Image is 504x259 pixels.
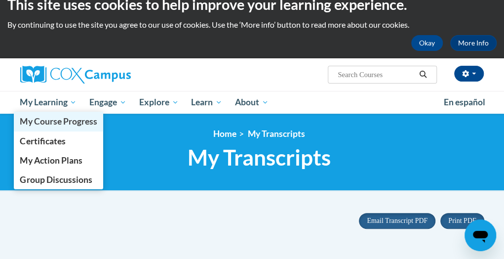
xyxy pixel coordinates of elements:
a: Explore [133,91,185,114]
span: My Learning [20,96,77,108]
span: Learn [191,96,222,108]
a: More Info [450,35,497,51]
a: About [229,91,275,114]
span: My Transcripts [188,144,331,171]
button: Print PDF [440,213,484,229]
span: Group Discussions [20,174,92,185]
a: Cox Campus [20,66,165,84]
button: Account Settings [454,66,484,82]
a: En español [437,92,492,113]
a: Certificates [14,131,104,151]
span: Explore [139,96,179,108]
a: Group Discussions [14,170,104,189]
span: My Course Progress [20,116,97,127]
img: Cox Campus [20,66,131,84]
a: Engage [83,91,133,114]
div: Main menu [13,91,492,114]
span: About [235,96,269,108]
span: Certificates [20,136,65,146]
input: Search Courses [337,69,416,81]
span: Email Transcript PDF [367,217,427,224]
iframe: Button to launch messaging window [465,219,496,251]
span: My Transcripts [248,129,305,139]
button: Okay [411,35,443,51]
a: Home [213,129,236,139]
span: Print PDF [448,217,476,224]
span: En español [444,97,485,107]
a: My Course Progress [14,112,104,131]
a: Learn [185,91,229,114]
span: Engage [89,96,126,108]
p: By continuing to use the site you agree to our use of cookies. Use the ‘More info’ button to read... [7,19,497,30]
span: My Action Plans [20,155,82,166]
a: My Learning [14,91,83,114]
button: Search [416,69,430,81]
button: Email Transcript PDF [359,213,435,229]
a: My Action Plans [14,151,104,170]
